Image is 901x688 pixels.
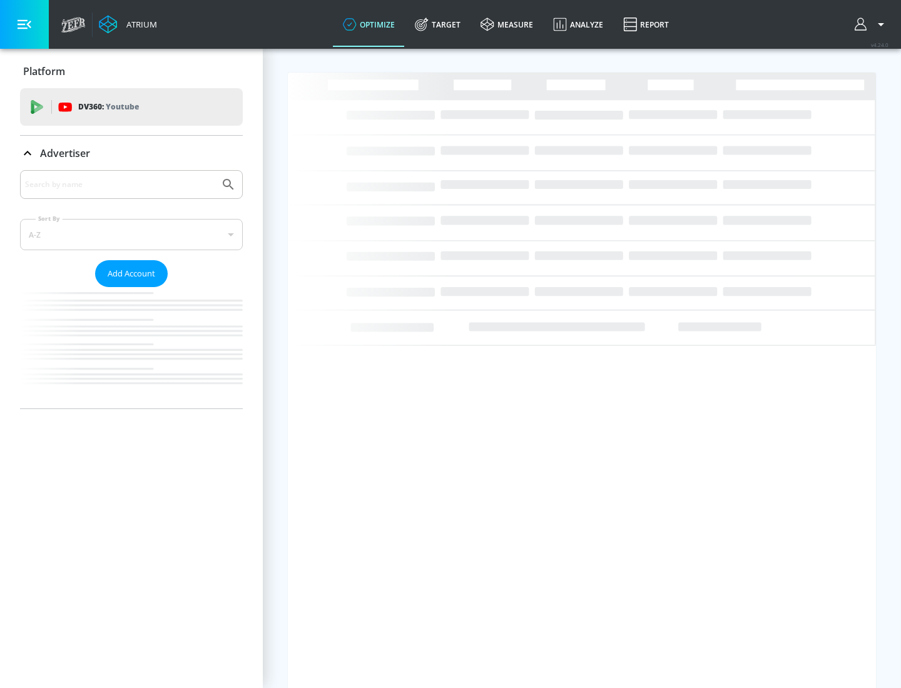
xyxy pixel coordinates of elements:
a: Atrium [99,15,157,34]
div: DV360: Youtube [20,88,243,126]
a: measure [471,2,543,47]
input: Search by name [25,176,215,193]
div: Platform [20,54,243,89]
button: Add Account [95,260,168,287]
div: Advertiser [20,170,243,408]
p: Platform [23,64,65,78]
div: A-Z [20,219,243,250]
span: Add Account [108,266,155,281]
a: Target [405,2,471,47]
span: v 4.24.0 [871,41,888,48]
div: Advertiser [20,136,243,171]
div: Atrium [121,19,157,30]
p: Advertiser [40,146,90,160]
a: Report [613,2,679,47]
a: optimize [333,2,405,47]
p: DV360: [78,100,139,114]
nav: list of Advertiser [20,287,243,408]
label: Sort By [36,215,63,223]
a: Analyze [543,2,613,47]
p: Youtube [106,100,139,113]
